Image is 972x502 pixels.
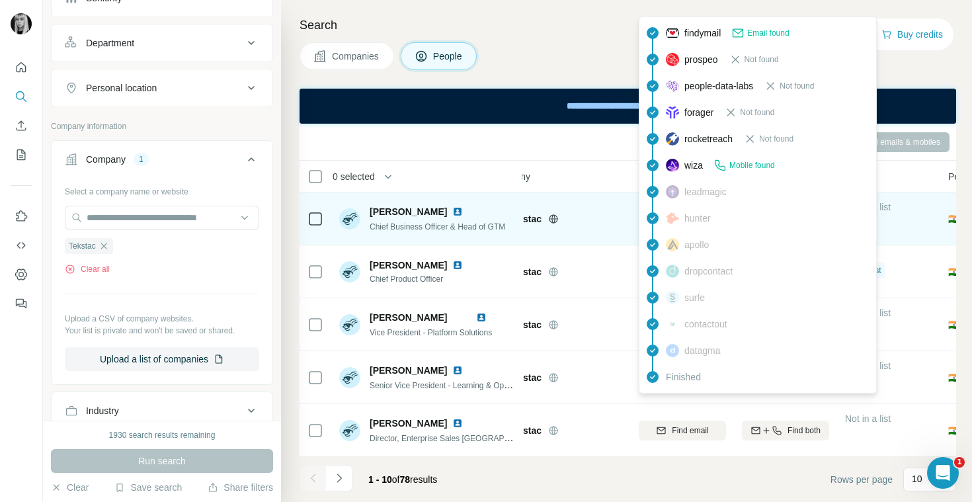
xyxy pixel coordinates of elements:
span: hunter [684,212,711,225]
span: [PERSON_NAME] [370,205,447,218]
img: Avatar [339,367,360,388]
span: Chief Product Officer [370,273,468,285]
span: apollo [684,238,709,251]
span: Not found [780,80,814,92]
span: Vice President - Platform Solutions [370,328,492,337]
button: Personal location [52,72,272,104]
div: 1 [134,153,149,165]
button: Find both [742,421,829,440]
span: Tekstac [508,212,542,226]
div: Personal location [86,81,157,95]
img: LinkedIn logo [476,312,487,323]
img: provider hunter logo [666,212,679,224]
span: 🇮🇳 [948,318,959,331]
span: 🇮🇳 [948,212,959,226]
span: Email found [747,27,789,39]
span: Rows per page [830,473,893,486]
span: 1 list [865,265,881,276]
img: provider apollo logo [666,238,679,251]
span: prospeo [684,53,718,66]
span: [PERSON_NAME] [370,364,447,377]
span: Find both [788,425,821,437]
span: Not found [740,106,774,118]
span: 🇮🇳 [948,371,959,384]
span: Not found [745,54,779,65]
button: Company1 [52,144,272,181]
img: LinkedIn logo [452,418,463,429]
span: results [368,474,437,485]
span: findymail [684,26,721,40]
span: 1 [954,457,965,468]
span: 1 - 10 [368,474,392,485]
button: Department [52,27,272,59]
button: Navigate to next page [326,465,352,491]
span: Finished [666,370,701,384]
span: datagma [684,344,720,357]
button: Use Surfe API [11,233,32,257]
span: Chief Business Officer & Head of GTM [370,222,505,231]
button: Buy credits [881,25,943,44]
img: Avatar [11,13,32,34]
span: Tekstac [508,371,542,384]
img: provider leadmagic logo [666,185,679,198]
span: surfe [684,291,705,304]
span: [PERSON_NAME] [370,312,447,323]
button: Clear [51,481,89,494]
button: Search [11,85,32,108]
p: Company information [51,120,273,132]
button: Dashboard [11,263,32,286]
span: 🇮🇳 [948,265,959,278]
p: 10 [912,472,922,485]
img: provider findymail logo [666,26,679,40]
img: LinkedIn logo [452,206,463,217]
span: Not in a list [845,413,891,424]
button: Feedback [11,292,32,315]
span: Senior Vice President - Learning & Operations at Tekstac [370,380,570,390]
span: of [392,474,400,485]
div: Department [86,36,134,50]
img: LinkedIn logo [452,365,463,376]
span: 78 [400,474,411,485]
img: provider contactout logo [666,321,679,327]
span: People [433,50,464,63]
span: Mobile found [729,159,775,171]
img: LinkedIn logo [452,260,463,271]
span: Tekstac [69,240,96,252]
div: Company [86,153,126,166]
span: rocketreach [684,132,733,146]
img: provider surfe logo [666,291,679,304]
span: leadmagic [684,185,727,198]
span: forager [684,106,713,119]
img: Avatar [339,314,360,335]
p: Your list is private and won't be saved or shared. [65,325,259,337]
button: Enrich CSV [11,114,32,138]
span: people-data-labs [684,79,753,93]
span: contactout [684,317,727,331]
span: dropcontact [684,265,733,278]
span: Not found [759,133,793,145]
img: Avatar [339,420,360,441]
span: Find email [672,425,708,437]
img: provider datagma logo [666,344,679,357]
h4: Search [300,16,956,34]
button: Upload a list of companies [65,347,259,371]
img: provider wiza logo [666,159,679,172]
button: Use Surfe on LinkedIn [11,204,32,228]
img: Avatar [339,261,360,282]
span: Tekstac [508,265,542,278]
img: provider dropcontact logo [666,265,679,278]
div: 1930 search results remaining [109,429,216,441]
button: Industry [52,395,272,427]
iframe: Intercom live chat [927,457,959,489]
button: Clear all [65,263,110,275]
span: [PERSON_NAME] [370,259,447,272]
span: Companies [332,50,380,63]
img: provider prospeo logo [666,53,679,66]
span: Director, Enterprise Sales [GEOGRAPHIC_DATA] [370,433,544,443]
span: Tekstac [508,318,542,331]
img: provider rocketreach logo [666,132,679,146]
button: My lists [11,143,32,167]
iframe: Banner [300,89,956,124]
div: Select a company name or website [65,181,259,198]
